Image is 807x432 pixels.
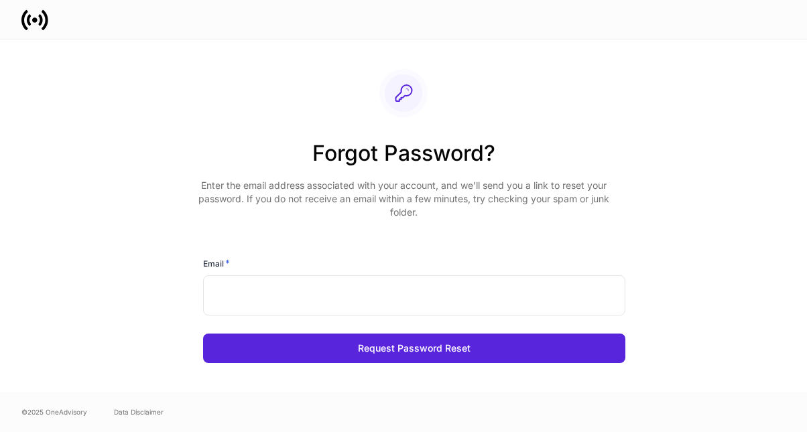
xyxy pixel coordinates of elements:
span: © 2025 OneAdvisory [21,407,87,417]
h2: Forgot Password? [192,139,615,179]
p: Enter the email address associated with your account, and we’ll send you a link to reset your pas... [192,179,615,219]
a: Data Disclaimer [114,407,164,417]
h6: Email [203,257,230,270]
div: Request Password Reset [358,342,471,355]
button: Request Password Reset [203,334,625,363]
